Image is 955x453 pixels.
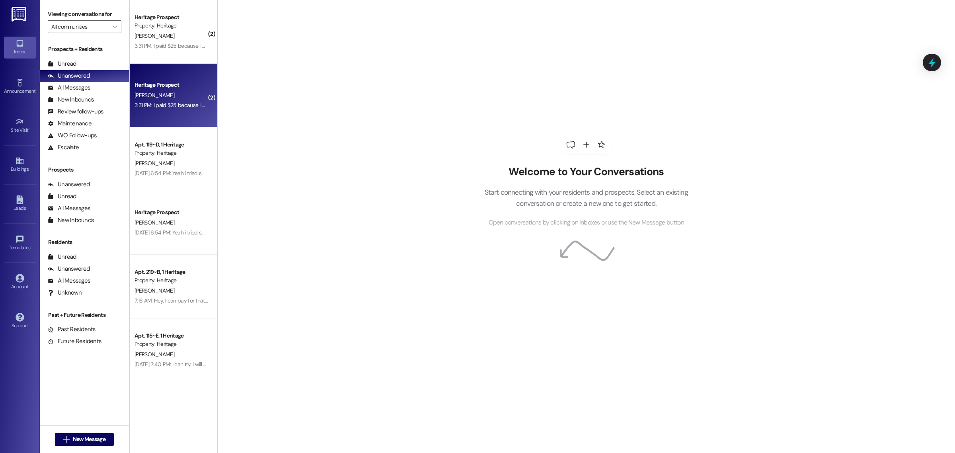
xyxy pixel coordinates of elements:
[48,60,76,68] div: Unread
[4,271,36,293] a: Account
[48,119,92,128] div: Maintenance
[48,143,79,152] div: Escalate
[35,87,37,93] span: •
[472,166,700,178] h2: Welcome to Your Conversations
[12,7,28,21] img: ResiDesk Logo
[4,115,36,137] a: Site Visit •
[4,310,36,332] a: Support
[29,126,30,132] span: •
[134,361,444,368] div: [DATE] 3:40 PM: I can try. I will be at work until 6.... so I might have to have it signed by [DA...
[48,84,90,92] div: All Messages
[134,170,326,177] div: [DATE] 6:54 PM: Yeah i tried switching it over but it didnt tell me how much was due
[48,96,94,104] div: New Inbounds
[489,218,684,228] span: Open conversations by clicking on inboxes or use the New Message button
[134,351,174,358] span: [PERSON_NAME]
[48,277,90,285] div: All Messages
[134,32,174,39] span: [PERSON_NAME]
[73,435,105,443] span: New Message
[48,131,97,140] div: WO Follow-ups
[48,325,96,334] div: Past Residents
[48,180,90,189] div: Unanswered
[40,238,129,246] div: Residents
[134,276,208,285] div: Property: Heritage
[48,253,76,261] div: Unread
[40,166,129,174] div: Prospects
[134,160,174,167] span: [PERSON_NAME]
[134,332,208,340] div: Apt. 115~E, 1 Heritage
[134,81,208,89] div: Heritage Prospect
[48,265,90,273] div: Unanswered
[472,187,700,209] p: Start connecting with your residents and prospects. Select an existing conversation or create a n...
[40,311,129,319] div: Past + Future Residents
[31,244,32,249] span: •
[48,289,82,297] div: Unknown
[4,193,36,215] a: Leads
[4,232,36,254] a: Templates •
[113,23,117,30] i: 
[55,433,114,446] button: New Message
[134,13,208,21] div: Heritage Prospect
[134,297,446,304] div: 7:16 AM: Hey, I can pay for that [DATE], I've been so busy this week! Also, am I just going to th...
[134,340,208,348] div: Property: Heritage
[48,8,121,20] label: Viewing conversations for
[48,337,101,346] div: Future Residents
[134,229,326,236] div: [DATE] 6:54 PM: Yeah i tried switching it over but it didnt tell me how much was due
[134,287,174,294] span: [PERSON_NAME]
[134,219,174,226] span: [PERSON_NAME]
[51,20,109,33] input: All communities
[134,208,208,217] div: Heritage Prospect
[134,268,208,276] div: Apt. 219~B, 1 Heritage
[48,192,76,201] div: Unread
[134,149,208,157] div: Property: Heritage
[40,45,129,53] div: Prospects + Residents
[48,72,90,80] div: Unanswered
[4,37,36,58] a: Inbox
[48,204,90,213] div: All Messages
[63,436,69,443] i: 
[4,154,36,176] a: Buildings
[134,92,174,99] span: [PERSON_NAME]
[48,216,94,225] div: New Inbounds
[134,141,208,149] div: Apt. 119~D, 1 Heritage
[48,107,103,116] div: Review follow-ups
[134,21,208,30] div: Property: Heritage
